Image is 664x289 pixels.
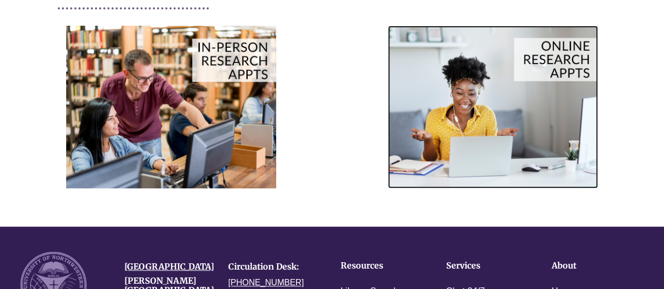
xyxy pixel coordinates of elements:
h4: Services [446,261,519,271]
h4: About [552,261,625,271]
h4: Circulation Desk: [228,262,317,272]
a: [PHONE_NUMBER] [228,278,304,287]
img: Online Appointments [388,26,598,188]
img: In person Appointments [66,26,276,188]
h4: Resources [340,261,413,271]
a: [GEOGRAPHIC_DATA] [124,261,214,272]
